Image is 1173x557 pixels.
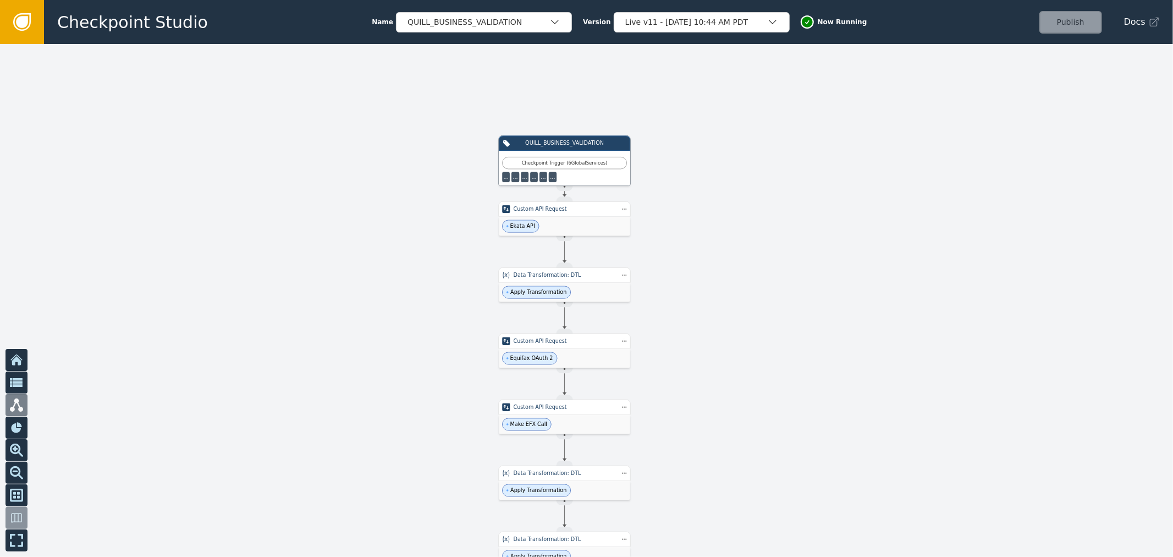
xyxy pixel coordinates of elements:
[1124,15,1146,29] span: Docs
[372,17,393,27] span: Name
[583,17,611,27] span: Version
[541,173,546,181] div: ...
[396,12,572,32] button: QUILL_BUSINESS_VALIDATION
[510,487,566,494] span: Apply Transformation
[57,10,208,35] span: Checkpoint Studio
[514,271,616,279] div: Data Transformation: DTL
[510,222,535,230] span: Ekata API
[514,205,616,213] div: Custom API Request
[407,17,549,28] div: QUILL_BUSINESS_VALIDATION
[514,469,616,477] div: Data Transformation: DTL
[550,173,555,181] div: ...
[1124,15,1160,29] a: Docs
[514,536,616,543] div: Data Transformation: DTL
[514,403,616,411] div: Custom API Request
[522,173,527,181] div: ...
[514,337,616,345] div: Custom API Request
[514,139,615,147] div: QUILL_BUSINESS_VALIDATION
[625,17,767,28] div: Live v11 - [DATE] 10:44 AM PDT
[510,421,547,428] span: Make EFX Call
[532,173,537,181] div: ...
[818,17,867,27] span: Now Running
[614,12,790,32] button: Live v11 - [DATE] 10:44 AM PDT
[513,173,518,181] div: ...
[510,288,566,296] span: Apply Transformation
[504,173,509,181] div: ...
[506,160,623,167] div: Checkpoint Trigger ( 6 Global Services )
[510,354,553,362] span: Equifax OAuth 2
